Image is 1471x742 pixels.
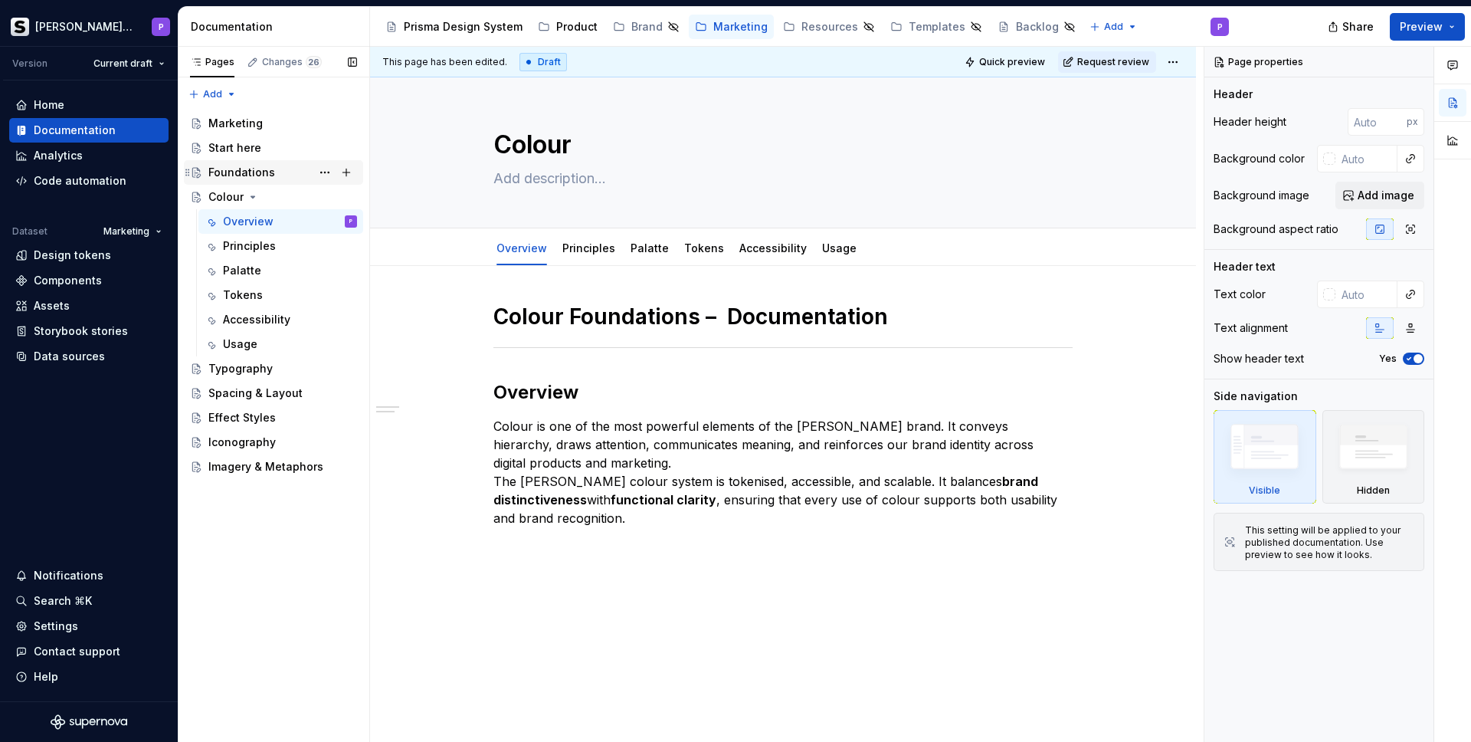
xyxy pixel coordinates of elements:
a: Analytics [9,143,169,168]
h1: Colour Foundations – Documentation [493,303,1073,330]
span: Preview [1400,19,1443,34]
div: Typography [208,361,273,376]
div: Text color [1214,287,1266,302]
a: OverviewP [198,209,363,234]
div: Search ⌘K [34,593,92,609]
div: Page tree [379,11,1082,42]
div: Design tokens [34,248,111,263]
span: Marketing [103,225,149,238]
span: Share [1342,19,1374,34]
button: Share [1320,13,1384,41]
a: Storybook stories [9,319,169,343]
span: Add [203,88,222,100]
a: Design tokens [9,243,169,268]
a: Templates [884,15,988,39]
span: Add [1104,21,1123,33]
div: Colour [208,189,244,205]
div: Spacing & Layout [208,386,303,401]
div: Text alignment [1214,320,1288,336]
div: Notifications [34,568,103,583]
button: Quick preview [960,51,1052,73]
div: Tokens [223,287,263,303]
div: Background aspect ratio [1214,222,1338,237]
div: Visible [1249,484,1280,497]
a: Usage [822,241,857,254]
button: [PERSON_NAME] PrismaP [3,10,175,43]
textarea: Colour [490,126,1070,163]
div: Overview [490,231,553,264]
div: Hidden [1357,484,1390,497]
input: Auto [1348,108,1407,136]
a: Accessibility [198,307,363,332]
span: Add image [1358,188,1414,203]
div: Version [12,57,48,70]
div: Data sources [34,349,105,364]
div: Header height [1214,114,1286,130]
div: Principles [223,238,276,254]
button: Search ⌘K [9,589,169,613]
div: Foundations [208,165,275,180]
div: Accessibility [733,231,813,264]
a: Tokens [684,241,724,254]
a: Start here [184,136,363,160]
label: Yes [1379,353,1397,365]
a: Spacing & Layout [184,381,363,405]
div: Dataset [12,225,48,238]
div: Palatte [223,263,261,278]
div: Brand [631,19,663,34]
a: Settings [9,614,169,639]
button: Notifications [9,563,169,588]
a: Palatte [198,258,363,283]
div: Hidden [1322,410,1425,504]
span: Request review [1077,56,1149,68]
div: Resources [801,19,858,34]
input: Auto [1335,281,1397,308]
a: Palatte [631,241,669,254]
a: Accessibility [739,241,807,254]
div: Usage [223,337,257,352]
div: Principles [556,231,621,264]
div: Contact support [34,644,120,659]
div: Backlog [1016,19,1059,34]
button: Request review [1058,51,1156,73]
a: Foundations [184,160,363,185]
div: Iconography [208,435,276,450]
a: Principles [562,241,615,254]
div: [PERSON_NAME] Prisma [35,19,133,34]
div: Documentation [34,123,116,138]
a: Supernova Logo [51,714,127,730]
a: Assets [9,294,169,318]
div: Overview [223,214,274,229]
div: Header text [1214,259,1276,274]
a: Overview [496,241,547,254]
a: Resources [777,15,881,39]
span: Quick preview [979,56,1045,68]
a: Backlog [991,15,1082,39]
img: 70f0b34c-1a93-4a5d-86eb-502ec58ca862.png [11,18,29,36]
button: Add [184,84,241,105]
a: Principles [198,234,363,258]
button: Contact support [9,639,169,664]
div: Visible [1214,410,1316,504]
div: Changes [262,56,322,68]
button: Marketing [97,221,169,242]
a: Documentation [9,118,169,143]
div: Palatte [624,231,675,264]
a: Brand [607,15,686,39]
a: Product [532,15,604,39]
div: Start here [208,140,261,156]
a: Typography [184,356,363,381]
button: Preview [1390,13,1465,41]
a: Code automation [9,169,169,193]
a: Usage [198,332,363,356]
div: Templates [909,19,965,34]
div: Accessibility [223,312,290,327]
div: Marketing [208,116,263,131]
div: Product [556,19,598,34]
a: Components [9,268,169,293]
div: Help [34,669,58,685]
div: Assets [34,298,70,314]
div: Storybook stories [34,323,128,339]
div: Pages [190,56,234,68]
div: Imagery & Metaphors [208,459,323,474]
